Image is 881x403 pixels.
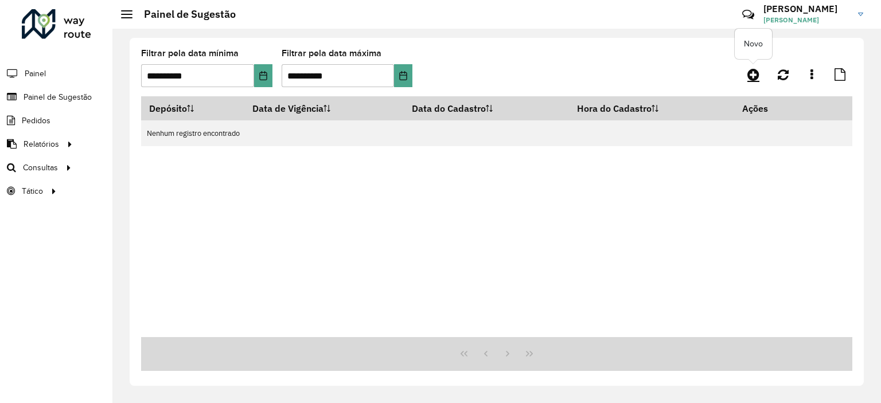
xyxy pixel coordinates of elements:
[244,96,404,120] th: Data de Vigência
[763,3,849,14] h3: [PERSON_NAME]
[763,15,849,25] span: [PERSON_NAME]
[25,68,46,80] span: Painel
[24,91,92,103] span: Painel de Sugestão
[141,46,239,60] label: Filtrar pela data mínima
[22,115,50,127] span: Pedidos
[736,2,761,27] a: Contato Rápido
[24,138,59,150] span: Relatórios
[254,64,272,87] button: Choose Date
[132,8,236,21] h2: Painel de Sugestão
[141,120,852,146] td: Nenhum registro encontrado
[394,64,412,87] button: Choose Date
[404,96,569,120] th: Data do Cadastro
[23,162,58,174] span: Consultas
[282,46,381,60] label: Filtrar pela data máxima
[141,96,244,120] th: Depósito
[22,185,43,197] span: Tático
[735,96,804,120] th: Ações
[569,96,735,120] th: Hora do Cadastro
[735,29,772,59] div: Novo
